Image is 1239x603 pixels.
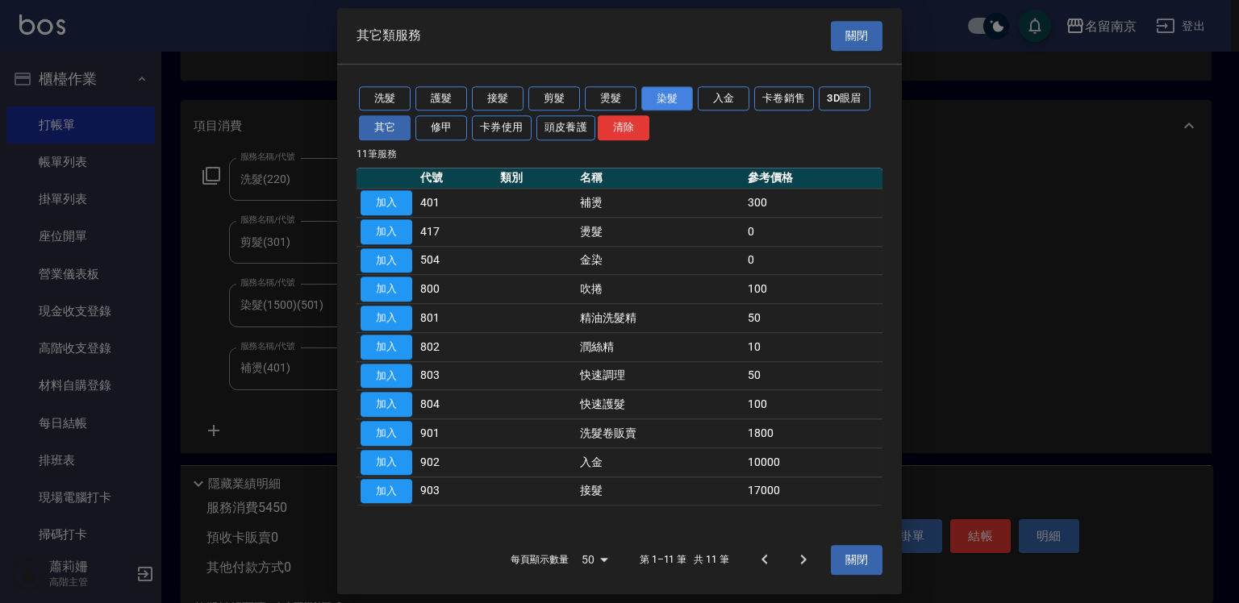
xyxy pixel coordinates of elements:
p: 11 筆服務 [357,147,882,161]
td: 燙髮 [576,218,744,247]
td: 901 [416,419,496,448]
button: 燙髮 [585,86,636,111]
button: 加入 [361,421,412,446]
button: 加入 [361,479,412,504]
button: 染髮 [641,86,693,111]
button: 加入 [361,219,412,244]
p: 每頁顯示數量 [511,553,569,568]
td: 洗髮卷販賣 [576,419,744,448]
td: 10 [744,333,882,362]
td: 802 [416,333,496,362]
button: 其它 [359,116,411,141]
button: 加入 [361,306,412,331]
td: 補燙 [576,189,744,218]
td: 快速調理 [576,361,744,390]
button: 加入 [361,248,412,273]
button: 關閉 [831,21,882,51]
td: 50 [744,361,882,390]
button: 關閉 [831,545,882,575]
td: 300 [744,189,882,218]
td: 17000 [744,476,882,505]
button: 清除 [598,116,649,141]
td: 804 [416,390,496,419]
button: 加入 [361,393,412,418]
button: 3D眼眉 [819,86,870,111]
td: 0 [744,246,882,275]
td: 903 [416,476,496,505]
button: 加入 [361,364,412,389]
button: 入金 [698,86,749,111]
td: 快速護髮 [576,390,744,419]
td: 800 [416,275,496,304]
button: 洗髮 [359,86,411,111]
td: 0 [744,218,882,247]
button: 接髮 [472,86,524,111]
td: 401 [416,189,496,218]
td: 100 [744,390,882,419]
td: 精油洗髮精 [576,304,744,333]
button: 加入 [361,450,412,475]
p: 第 1–11 筆 共 11 筆 [640,553,729,568]
button: 護髮 [415,86,467,111]
button: 修甲 [415,116,467,141]
button: 加入 [361,335,412,360]
td: 潤絲精 [576,333,744,362]
th: 參考價格 [744,168,882,189]
th: 名稱 [576,168,744,189]
td: 417 [416,218,496,247]
td: 10000 [744,448,882,477]
th: 代號 [416,168,496,189]
span: 其它類服務 [357,28,421,44]
td: 801 [416,304,496,333]
td: 902 [416,448,496,477]
td: 吹捲 [576,275,744,304]
td: 入金 [576,448,744,477]
td: 1800 [744,419,882,448]
td: 803 [416,361,496,390]
button: 卡券使用 [472,116,532,141]
button: 卡卷銷售 [754,86,814,111]
td: 100 [744,275,882,304]
button: 頭皮養護 [536,116,596,141]
button: 加入 [361,277,412,302]
td: 50 [744,304,882,333]
td: 金染 [576,246,744,275]
th: 類別 [496,168,576,189]
td: 接髮 [576,476,744,505]
td: 504 [416,246,496,275]
div: 50 [575,539,614,582]
button: 剪髮 [528,86,580,111]
button: 加入 [361,190,412,215]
